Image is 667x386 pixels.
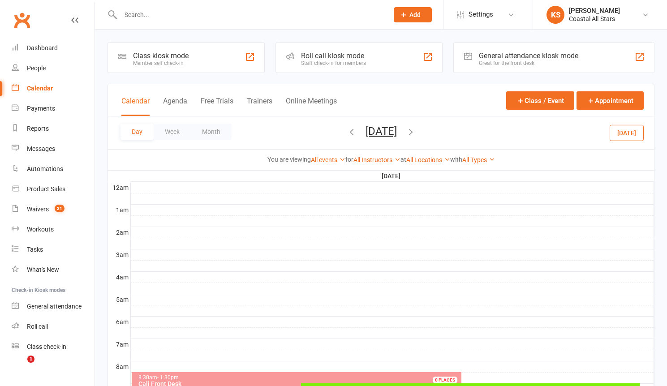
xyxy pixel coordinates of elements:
[12,58,95,78] a: People
[154,124,191,140] button: Week
[118,9,382,21] input: Search...
[27,125,49,132] div: Reports
[108,339,130,350] th: 7am
[12,139,95,159] a: Messages
[12,99,95,119] a: Payments
[27,266,59,273] div: What's New
[569,15,620,23] div: Coastal All-Stars
[400,156,406,163] strong: at
[27,323,48,330] div: Roll call
[12,219,95,240] a: Workouts
[121,97,150,116] button: Calendar
[27,206,49,213] div: Waivers
[569,7,620,15] div: [PERSON_NAME]
[610,124,644,141] button: [DATE]
[577,91,644,110] button: Appointment
[506,91,574,110] button: Class / Event
[27,64,46,72] div: People
[27,105,55,112] div: Payments
[27,44,58,51] div: Dashboard
[27,165,63,172] div: Automations
[120,124,154,140] button: Day
[9,356,30,377] iframe: Intercom live chat
[108,204,130,215] th: 1am
[311,156,345,163] a: All events
[12,337,95,357] a: Class kiosk mode
[11,9,33,31] a: Clubworx
[108,361,130,372] th: 8am
[394,7,432,22] button: Add
[108,182,130,193] th: 12am
[301,60,366,66] div: Staff check-in for members
[138,375,460,381] div: 8:30am
[12,179,95,199] a: Product Sales
[12,317,95,337] a: Roll call
[27,343,66,350] div: Class check-in
[157,374,179,381] span: - 1:30pm
[12,240,95,260] a: Tasks
[12,199,95,219] a: Waivers 31
[108,316,130,327] th: 6am
[27,246,43,253] div: Tasks
[108,227,130,238] th: 2am
[130,171,654,182] th: [DATE]
[479,60,578,66] div: Great for the front desk
[12,296,95,317] a: General attendance kiosk mode
[12,38,95,58] a: Dashboard
[301,51,366,60] div: Roll call kiosk mode
[247,97,272,116] button: Trainers
[108,271,130,283] th: 4am
[406,156,450,163] a: All Locations
[462,156,495,163] a: All Types
[163,97,187,116] button: Agenda
[12,78,95,99] a: Calendar
[450,156,462,163] strong: with
[345,156,353,163] strong: for
[12,119,95,139] a: Reports
[366,125,397,137] button: [DATE]
[547,6,564,24] div: KS
[55,205,65,212] span: 31
[27,226,54,233] div: Workouts
[479,51,578,60] div: General attendance kiosk mode
[201,97,233,116] button: Free Trials
[133,51,189,60] div: Class kiosk mode
[409,11,421,18] span: Add
[353,156,400,163] a: All Instructors
[108,294,130,305] th: 5am
[12,260,95,280] a: What's New
[133,60,189,66] div: Member self check-in
[27,145,55,152] div: Messages
[27,185,65,193] div: Product Sales
[12,159,95,179] a: Automations
[433,377,457,383] div: 0 PLACES
[108,249,130,260] th: 3am
[27,356,34,363] span: 1
[469,4,493,25] span: Settings
[286,97,337,116] button: Online Meetings
[267,156,311,163] strong: You are viewing
[27,85,53,92] div: Calendar
[27,303,82,310] div: General attendance
[191,124,232,140] button: Month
